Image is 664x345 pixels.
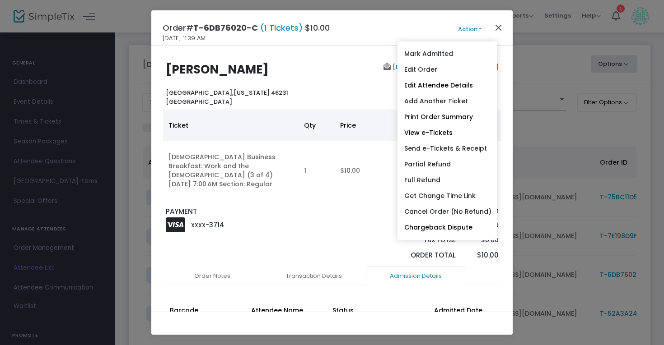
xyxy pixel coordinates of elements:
[166,61,269,78] b: [PERSON_NAME]
[258,22,305,33] span: (1 Tickets)
[264,267,364,285] a: Transaction Details
[397,62,497,78] a: Edit Order
[397,46,497,62] a: Mark Admitted
[397,156,497,172] a: Partial Refund
[166,88,288,106] b: [US_STATE] 46231 [GEOGRAPHIC_DATA]
[335,110,421,141] th: Price
[163,110,299,141] th: Ticket
[379,207,456,216] p: Sub total
[379,250,456,261] p: Order Total
[397,204,497,220] a: Cancel Order (No Refund)
[397,220,497,235] a: Chargeback Dispute
[366,267,465,285] a: Admission Details
[163,110,501,200] div: Data table
[163,141,299,200] td: [DEMOGRAPHIC_DATA] Business Breakfast: Work and the [DEMOGRAPHIC_DATA] (3 of 4) [DATE] 7:00 AM Se...
[163,267,262,285] a: Order Notes
[397,93,497,109] a: Add Another Ticket
[163,22,330,34] h4: Order# $10.00
[379,236,456,245] p: Tax Total
[167,303,248,319] th: Barcode
[193,22,258,33] span: T-6DB76020-C
[464,236,498,245] p: $0.00
[397,188,497,204] a: Get Change Time Link
[206,220,224,230] span: -3714
[443,24,497,34] button: Action
[397,141,497,156] a: Send e-Tickets & Receipt
[191,221,206,229] span: XXXX
[397,109,497,125] a: Print Order Summary
[163,34,206,43] span: [DATE] 11:39 AM
[431,303,513,319] th: Admitted Date
[379,221,456,230] p: Service Fee Total
[299,141,335,200] td: 1
[330,303,431,319] th: Status
[493,22,505,33] button: Close
[299,110,335,141] th: Qty
[464,250,498,261] p: $10.00
[166,207,328,217] p: PAYMENT
[248,303,330,319] th: Attendee Name
[166,88,234,97] span: [GEOGRAPHIC_DATA],
[397,78,497,93] a: Edit Attendee Details
[335,141,421,200] td: $10.00
[397,172,497,188] a: Full Refund
[397,125,497,141] a: View e-Tickets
